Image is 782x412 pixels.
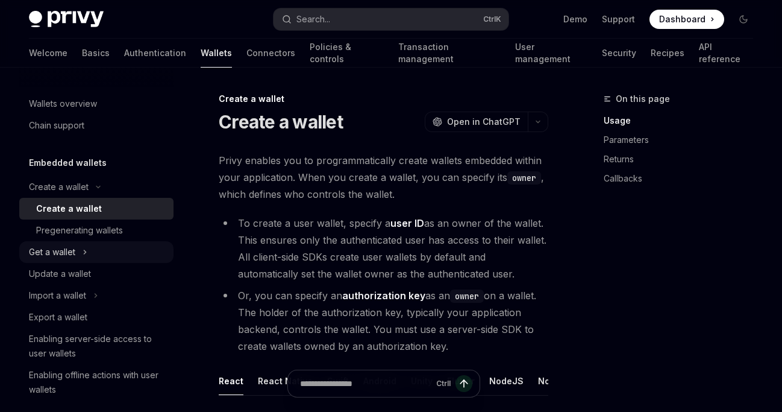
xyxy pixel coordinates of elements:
[604,150,763,169] a: Returns
[29,310,87,325] div: Export a wallet
[124,39,186,68] a: Authentication
[19,364,174,401] a: Enabling offline actions with user wallets
[651,39,684,68] a: Recipes
[219,152,548,203] span: Privy enables you to programmatically create wallets embedded within your application. When you c...
[29,39,67,68] a: Welcome
[300,370,431,397] input: Ask a question...
[538,367,631,395] div: NodeJS (server-auth)
[274,8,508,30] button: Open search
[659,13,705,25] span: Dashboard
[246,39,295,68] a: Connectors
[616,92,670,106] span: On this page
[19,176,174,198] button: Toggle Create a wallet section
[507,171,541,185] code: owner
[29,267,91,281] div: Update a wallet
[327,367,349,395] div: Swift
[447,116,521,128] span: Open in ChatGPT
[489,367,524,395] div: NodeJS
[390,217,424,229] strong: user ID
[363,367,396,395] div: Android
[219,111,343,133] h1: Create a wallet
[342,290,425,302] strong: authorization key
[29,156,107,170] h5: Embedded wallets
[19,198,174,220] a: Create a wallet
[447,367,475,395] div: Flutter
[19,220,174,241] a: Pregenerating wallets
[19,328,174,364] a: Enabling server-side access to user wallets
[411,367,433,395] div: Unity
[602,13,635,25] a: Support
[82,39,110,68] a: Basics
[19,306,174,328] a: Export a wallet
[563,13,587,25] a: Demo
[398,39,501,68] a: Transaction management
[29,180,89,194] div: Create a wallet
[219,367,243,395] div: React
[296,12,330,27] div: Search...
[515,39,588,68] a: User management
[29,11,104,28] img: dark logo
[36,223,123,238] div: Pregenerating wallets
[29,332,166,361] div: Enabling server-side access to user wallets
[602,39,636,68] a: Security
[19,241,174,263] button: Toggle Get a wallet section
[455,375,472,392] button: Send message
[734,10,753,29] button: Toggle dark mode
[19,285,174,306] button: Toggle Import a wallet section
[29,288,86,303] div: Import a wallet
[19,263,174,285] a: Update a wallet
[604,130,763,150] a: Parameters
[604,169,763,188] a: Callbacks
[310,39,384,68] a: Policies & controls
[219,215,548,282] li: To create a user wallet, specify a as an owner of the wallet. This ensures only the authenticated...
[201,39,232,68] a: Wallets
[604,111,763,130] a: Usage
[29,368,166,397] div: Enabling offline actions with user wallets
[258,367,313,395] div: React Native
[450,290,484,303] code: owner
[29,245,75,259] div: Get a wallet
[36,201,102,216] div: Create a wallet
[483,14,501,24] span: Ctrl K
[19,93,174,115] a: Wallets overview
[19,115,174,136] a: Chain support
[29,97,97,111] div: Wallets overview
[219,93,548,105] div: Create a wallet
[29,118,84,133] div: Chain support
[425,112,528,132] button: Open in ChatGPT
[649,10,724,29] a: Dashboard
[219,287,548,355] li: Or, you can specify an as an on a wallet. The holder of the authorization key, typically your app...
[699,39,753,68] a: API reference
